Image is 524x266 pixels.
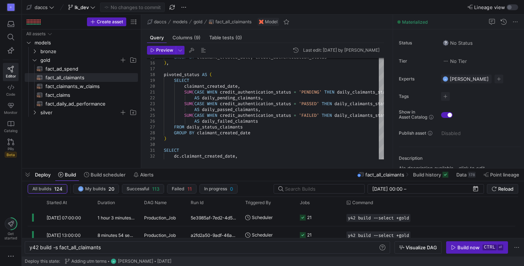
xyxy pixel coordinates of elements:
[73,184,119,194] button: LKMy builds20
[147,78,155,83] div: 19
[45,100,130,108] span: fact_daily_ad_performance​​​​​​​​​​
[4,110,17,115] span: Monitor
[408,186,456,192] input: End datetime
[147,107,155,112] div: 24
[25,91,138,99] div: Press SPACE to select this row.
[294,101,296,107] span: =
[78,186,84,192] div: LK
[66,3,97,12] button: lk_dev
[174,153,179,159] span: dc
[146,17,168,26] button: daccs
[144,200,167,205] span: DAG Name
[179,153,182,159] span: .
[172,186,184,191] span: Failed
[144,209,176,226] span: Production_Job
[6,92,15,96] span: Code
[29,244,101,250] span: y42 build -s fact_all_claimants
[441,38,475,48] button: No statusNo Status
[25,108,138,117] div: Press SPACE to select this row.
[307,226,312,243] div: 21
[157,259,171,264] span: [DATE]
[98,215,156,221] y42-duration: 1 hour 3 minutes 32 seconds
[184,112,192,118] span: SUM
[45,74,130,82] span: fact_all_claimants​​​​​​​​​​
[261,95,263,101] span: ,
[98,233,142,238] y42-duration: 8 minutes 54 seconds
[147,89,155,95] div: 21
[3,63,19,81] a: Editor
[192,89,194,95] span: (
[25,64,138,73] a: fact_ad_spend​​​​​​​​​​
[210,72,212,78] span: (
[187,124,243,130] span: daily_status_claimants
[97,19,123,24] span: Create asset
[184,83,238,89] span: claimant_created_date
[399,76,435,82] span: Experts
[453,168,479,181] button: Data178
[4,128,17,133] span: Catalog
[147,142,155,147] div: 30
[299,101,319,107] span: 'PASSED'
[413,172,441,178] span: Build history
[285,186,358,192] input: Search Builds
[197,130,250,136] span: claimant_created_date
[3,118,19,136] a: Catalog
[140,172,154,178] span: Alerts
[8,147,14,151] span: PRs
[164,147,179,153] span: SELECT
[245,200,271,205] span: Triggered By
[63,257,173,266] button: Adding utm termsJD[PERSON_NAME][DATE]
[194,19,202,24] span: gold
[192,17,204,26] button: gold
[480,168,523,181] button: Point lineage
[174,124,184,130] span: FROM
[365,172,404,178] span: fact_all_claimants
[202,72,207,78] span: AS
[25,99,138,108] a: fact_daily_ad_performance​​​​​​​​​​
[194,112,205,118] span: CASE
[182,153,235,159] span: claimant_created_date
[65,172,76,178] span: Build
[404,186,406,192] span: –
[252,226,273,243] span: Scheduler
[457,245,480,250] div: Build now
[26,31,45,36] div: All assets
[164,136,166,142] span: )
[300,200,310,205] span: Jobs
[186,226,241,243] div: a2fd2a50-9adf-46ad-bf03-df5229d21fc6
[456,172,467,178] span: Data
[209,35,242,40] span: Table tests
[399,165,521,171] p: No description available - click to edit
[442,76,448,82] div: LK
[35,39,137,47] span: models
[152,186,159,192] span: 113
[474,4,505,10] span: Lineage view
[98,200,115,205] span: Duration
[259,20,263,24] img: undefined
[215,19,251,24] span: fact_all_claimants
[147,60,155,66] div: 16
[194,95,199,101] span: AS
[235,153,238,159] span: ,
[184,101,192,107] span: SUM
[174,130,187,136] span: GROUP
[265,19,278,24] span: Model
[156,48,173,53] span: Preview
[147,72,155,78] div: 18
[207,17,253,26] button: fact_all_claimants
[498,186,513,192] span: Reload
[25,29,138,38] div: Press SPACE to select this row.
[399,40,435,45] span: Status
[191,200,203,205] span: Run Id
[182,159,220,165] span: daily_claimants
[303,48,380,53] div: Last edit: [DATE] by [PERSON_NAME]
[40,108,119,117] span: silver
[207,112,217,118] span: WHEN
[192,112,194,118] span: (
[47,200,67,205] span: Started At
[144,227,176,244] span: Production_Job
[352,200,373,205] span: Command
[150,35,164,40] span: Query
[194,107,199,112] span: AS
[399,156,521,161] p: Description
